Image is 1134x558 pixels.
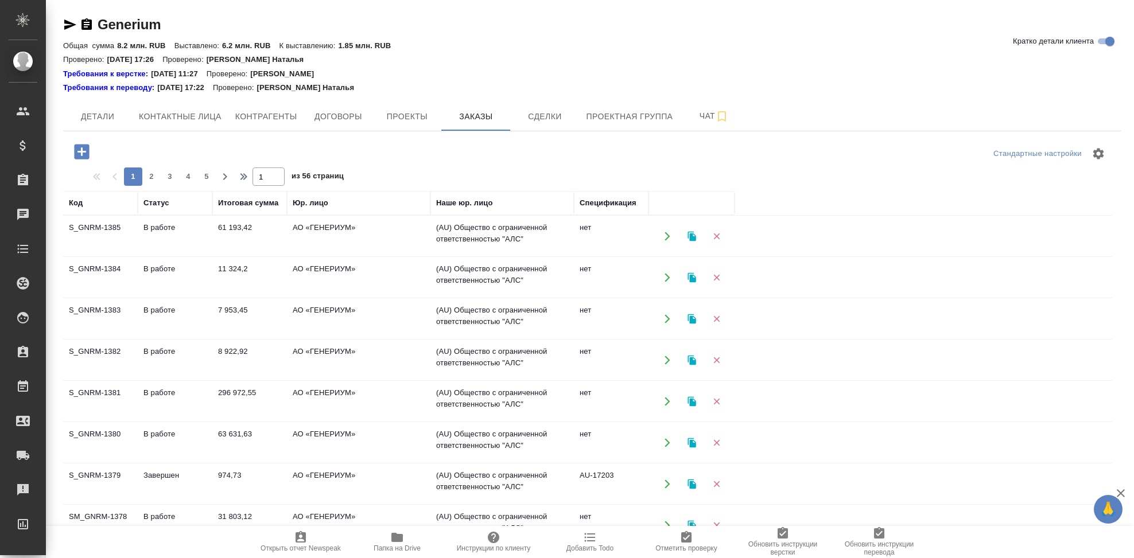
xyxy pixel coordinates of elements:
[107,55,163,64] p: [DATE] 17:26
[287,299,430,339] td: АО «ГЕНЕРИУМ»
[705,266,728,289] button: Удалить
[207,68,251,80] p: Проверено:
[261,544,341,552] span: Открыть отчет Newspeak
[574,216,648,256] td: нет
[138,505,212,545] td: В работе
[715,110,729,123] svg: Подписаться
[680,348,704,372] button: Клонировать
[338,41,399,50] p: 1.85 млн. RUB
[430,505,574,545] td: (AU) Общество с ограниченной ответственностью "АЛС"
[138,381,212,422] td: В работе
[287,340,430,380] td: АО «ГЕНЕРИУМ»
[212,216,287,256] td: 61 193,42
[213,82,257,93] p: Проверено:
[287,257,430,298] td: АО «ГЕНЕРИУМ»
[655,472,679,495] button: Открыть
[161,167,179,186] button: 3
[212,257,287,298] td: 11 324,2
[212,505,287,545] td: 31 803,12
[98,17,161,32] a: Generium
[638,526,735,558] button: Отметить проверку
[430,216,574,256] td: (AU) Общество с ограниченной ответственностью "АЛС"
[831,526,927,558] button: Обновить инструкции перевода
[430,257,574,298] td: (AU) Общество с ограниченной ответственностью "АЛС"
[705,389,728,413] button: Удалить
[349,526,445,558] button: Папка на Drive
[151,68,207,80] p: [DATE] 11:27
[574,505,648,545] td: нет
[680,513,704,537] button: Клонировать
[430,464,574,504] td: (AU) Общество с ограниченной ответственностью "АЛС"
[680,307,704,330] button: Клонировать
[63,41,117,50] p: Общая сумма
[574,381,648,422] td: нет
[574,340,648,380] td: нет
[566,544,613,552] span: Добавить Todo
[63,381,138,422] td: S_GNRM-1381
[63,68,151,80] div: Нажми, чтобы открыть папку с инструкцией
[235,110,297,124] span: Контрагенты
[517,110,572,124] span: Сделки
[293,197,328,209] div: Юр. лицо
[680,431,704,454] button: Клонировать
[63,82,157,93] a: Требования к переводу:
[430,340,574,380] td: (AU) Общество с ограниченной ответственностью "АЛС"
[63,82,157,93] div: Нажми, чтобы открыть папку с инструкцией
[63,423,138,463] td: S_GNRM-1380
[138,299,212,339] td: В работе
[292,169,344,186] span: из 56 страниц
[655,224,679,248] button: Открыть
[574,423,648,463] td: нет
[142,167,161,186] button: 2
[680,472,704,495] button: Клонировать
[655,266,679,289] button: Открыть
[212,299,287,339] td: 7 953,45
[430,299,574,339] td: (AU) Общество с ограниченной ответственностью "АЛС"
[430,381,574,422] td: (AU) Общество с ограниченной ответственностью "АЛС"
[686,109,741,123] span: Чат
[63,464,138,504] td: S_GNRM-1379
[139,110,222,124] span: Контактные лица
[157,82,213,93] p: [DATE] 17:22
[143,197,169,209] div: Статус
[69,197,83,209] div: Код
[379,110,434,124] span: Проекты
[197,167,216,186] button: 5
[138,216,212,256] td: В работе
[655,389,679,413] button: Открыть
[655,348,679,372] button: Открыть
[655,544,717,552] span: Отметить проверку
[310,110,366,124] span: Договоры
[705,431,728,454] button: Удалить
[705,307,728,330] button: Удалить
[735,526,831,558] button: Обновить инструкции верстки
[655,431,679,454] button: Открыть
[580,197,636,209] div: Спецификация
[138,340,212,380] td: В работе
[117,41,174,50] p: 8.2 млн. RUB
[436,197,493,209] div: Наше юр. лицо
[457,544,531,552] span: Инструкции по клиенту
[680,266,704,289] button: Клонировать
[574,299,648,339] td: нет
[66,140,98,163] button: Добавить проект
[655,307,679,330] button: Открыть
[574,464,648,504] td: AU-17203
[680,224,704,248] button: Клонировать
[287,216,430,256] td: АО «ГЕНЕРИУМ»
[445,526,542,558] button: Инструкции по клиенту
[287,464,430,504] td: АО «ГЕНЕРИУМ»
[574,257,648,298] td: нет
[991,145,1085,163] div: split button
[63,340,138,380] td: S_GNRM-1382
[586,110,673,124] span: Проектная группа
[287,423,430,463] td: АО «ГЕНЕРИУМ»
[179,167,197,186] button: 4
[142,171,161,182] span: 2
[161,171,179,182] span: 3
[1013,36,1094,47] span: Кратко детали клиента
[257,82,363,93] p: [PERSON_NAME] Наталья
[542,526,638,558] button: Добавить Todo
[63,68,151,80] a: Требования к верстке:
[253,526,349,558] button: Открыть отчет Newspeak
